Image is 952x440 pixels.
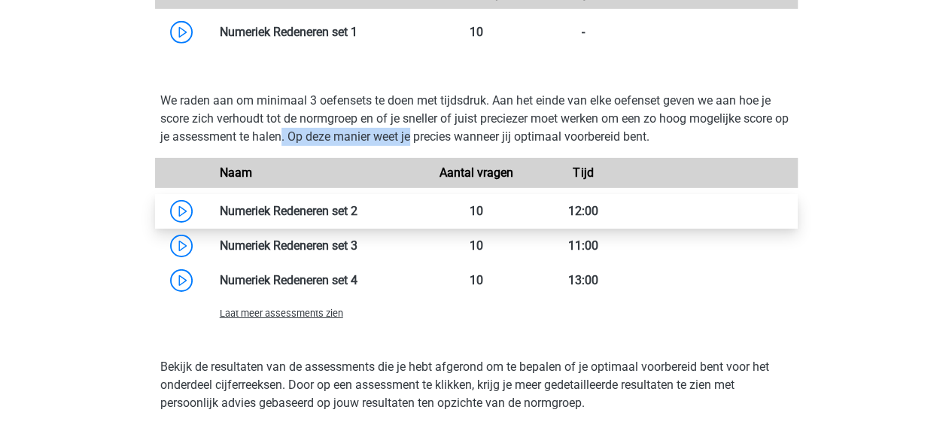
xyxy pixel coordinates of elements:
[208,237,423,255] div: Numeriek Redeneren set 3
[422,164,529,182] div: Aantal vragen
[208,164,423,182] div: Naam
[220,308,343,319] span: Laat meer assessments zien
[208,202,423,220] div: Numeriek Redeneren set 2
[160,358,792,412] p: Bekijk de resultaten van de assessments die je hebt afgerond om te bepalen of je optimaal voorber...
[208,272,423,290] div: Numeriek Redeneren set 4
[530,164,637,182] div: Tijd
[208,23,423,41] div: Numeriek Redeneren set 1
[160,92,792,146] p: We raden aan om minimaal 3 oefensets te doen met tijdsdruk. Aan het einde van elke oefenset geven...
